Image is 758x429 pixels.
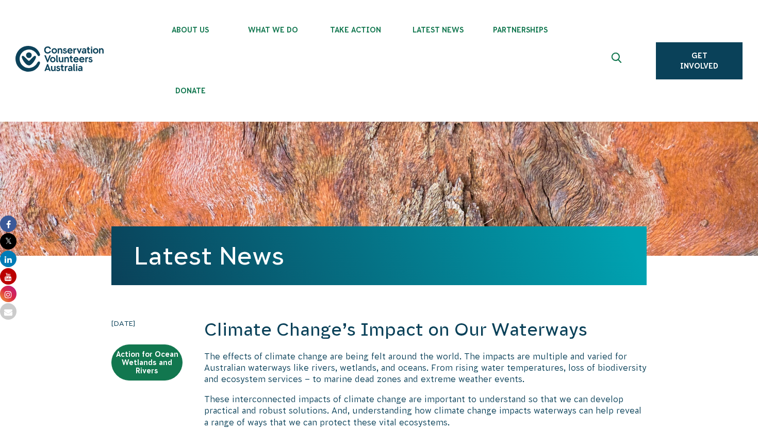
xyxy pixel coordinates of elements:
span: About Us [149,26,232,34]
span: Expand search box [612,53,624,69]
button: Expand search box Close search box [605,48,630,73]
img: logo.svg [15,46,104,72]
span: What We Do [232,26,314,34]
span: Partnerships [479,26,562,34]
span: Donate [149,87,232,95]
p: The effects of climate change are being felt around the world. The impacts are multiple and varie... [204,351,647,385]
p: These interconnected impacts of climate change are important to understand so that we can develop... [204,393,647,428]
h2: Climate Change’s Impact on Our Waterways [204,318,647,342]
a: Get Involved [656,42,743,79]
a: Action for Ocean Wetlands and Rivers [111,344,183,381]
span: Take Action [314,26,397,34]
span: Latest News [397,26,479,34]
time: [DATE] [111,318,183,329]
a: Latest News [134,242,284,270]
